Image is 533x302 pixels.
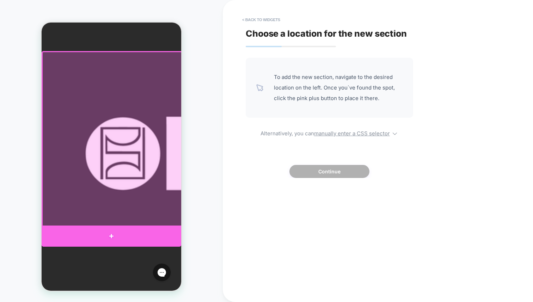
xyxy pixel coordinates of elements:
[203,80,239,93] img: Arrow
[86,5,106,17] span: HOMEPAGE
[289,165,369,178] button: Continue
[246,28,407,39] span: Choose a location for the new section
[120,5,147,17] span: Theme: MAIN
[108,239,133,261] iframe: Gorgias live chat messenger
[274,72,403,104] span: To add the new section, navigate to the desired location on the left. Once you`ve found the spot,...
[256,84,263,91] img: pointer
[314,130,390,137] u: manually enter a CSS selector
[239,14,284,25] button: < Back to widgets
[246,128,413,137] span: Alternatively, you can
